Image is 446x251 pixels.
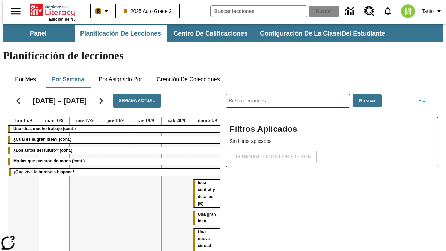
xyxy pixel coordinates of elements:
div: ¿Los autos del futuro? (cont.) [8,147,223,154]
button: Regresar [9,92,27,110]
button: Por asignado por [93,71,148,88]
button: Boost El color de la clase es anaranjado claro. Cambiar el color de la clase. [93,5,113,17]
span: Una idea, mucho trabajo (cont.) [13,126,76,131]
span: ¡Que viva la herencia hispana! [14,169,74,174]
span: 2025 Auto Grade 2 [124,8,172,15]
h1: Planificación de lecciones [3,49,443,62]
div: Filtros Aplicados [226,117,438,167]
div: Modas que pasaron de moda (cont.) [8,158,223,165]
h2: Filtros Aplicados [230,121,434,138]
div: Una idea, mucho trabajo (cont.) [8,125,223,132]
div: ¿Cuál es la gran idea? (cont.) [8,136,223,143]
span: Idea central y detalles (B) [198,180,215,206]
a: 16 de septiembre de 2025 [44,117,65,124]
button: Abrir el menú lateral [6,1,26,22]
p: Sin filtros aplicados [230,138,434,145]
a: 15 de septiembre de 2025 [14,117,33,124]
div: Subbarra de navegación [3,25,391,42]
div: Portada [30,2,76,21]
span: ¿Los autos del futuro? (cont.) [13,148,72,153]
button: Configuración de la clase/del estudiante [254,25,391,42]
a: 19 de septiembre de 2025 [137,117,156,124]
button: Menú lateral de filtros [415,93,429,107]
button: Centro de calificaciones [168,25,253,42]
a: Centro de recursos, Se abrirá en una pestaña nueva. [360,2,379,21]
div: Idea central y detalles (B) [193,180,222,207]
img: avatar image [401,4,415,18]
button: Panel [3,25,73,42]
a: 20 de septiembre de 2025 [167,117,187,124]
span: Edición de NJ [49,17,76,21]
input: Buscar lecciones [226,94,350,107]
button: Por semana [46,71,90,88]
span: Modas que pasaron de moda (cont.) [13,159,85,163]
span: ¿Cuál es la gran idea? (cont.) [13,137,71,142]
button: Perfil/Configuración [419,5,446,17]
a: Portada [30,3,76,17]
h2: [DATE] – [DATE] [33,97,87,105]
button: Seguir [92,92,110,110]
button: Por mes [8,71,43,88]
span: B [97,7,100,15]
button: Buscar [353,94,381,108]
input: Buscar campo [211,6,307,17]
div: Una gran idea [193,211,222,225]
button: Semana actual [113,94,161,108]
button: Planificación de lecciones [75,25,167,42]
button: Escoja un nuevo avatar [397,2,419,20]
a: Centro de información [341,2,360,21]
span: Una gran idea [198,212,216,224]
span: Tauto [422,8,434,15]
a: 17 de septiembre de 2025 [75,117,95,124]
div: ¡Que viva la herencia hispana! [9,169,222,176]
a: 21 de septiembre de 2025 [197,117,218,124]
button: Creación de colecciones [151,71,225,88]
div: Subbarra de navegación [3,24,443,42]
a: Notificaciones [379,2,397,20]
a: 18 de septiembre de 2025 [106,117,125,124]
